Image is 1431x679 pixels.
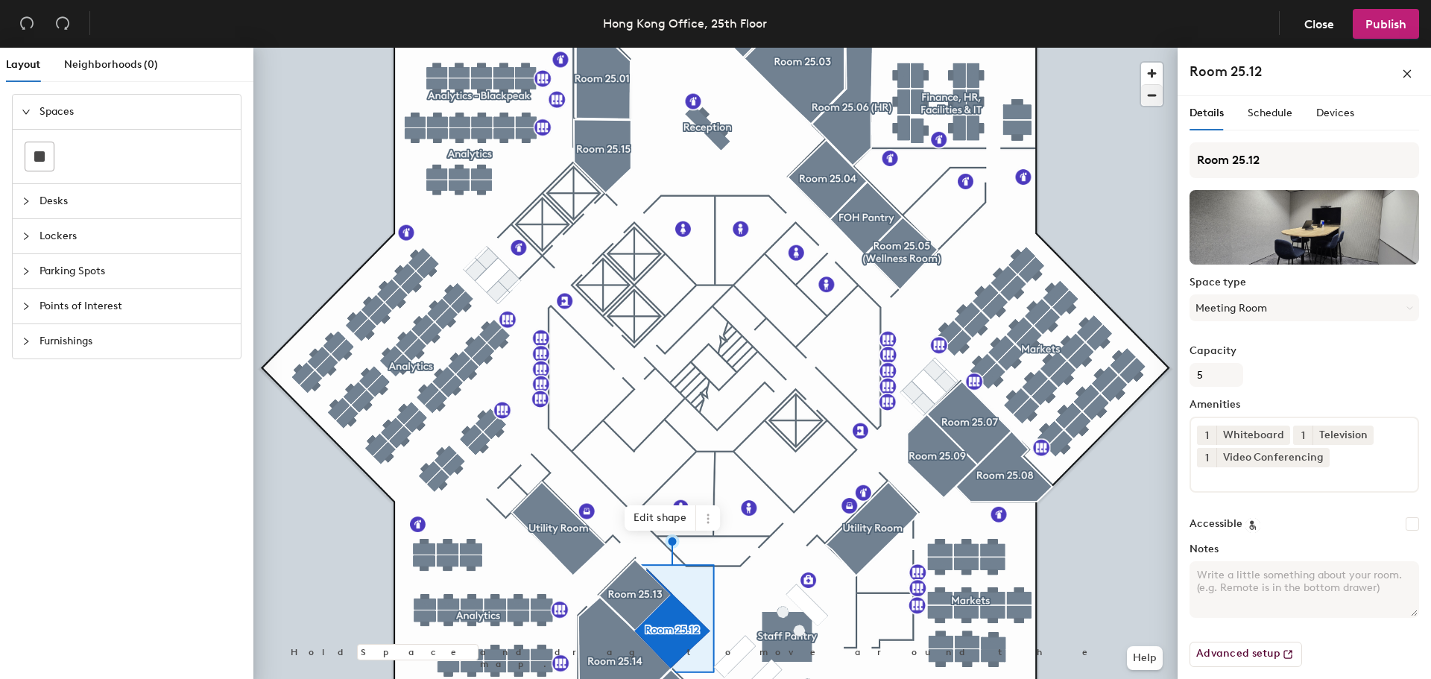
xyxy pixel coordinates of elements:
[1365,17,1406,31] span: Publish
[22,232,31,241] span: collapsed
[1304,17,1334,31] span: Close
[1293,426,1312,445] button: 1
[1190,62,1262,81] h4: Room 25.12
[40,254,232,288] span: Parking Spots
[40,95,232,129] span: Spaces
[22,197,31,206] span: collapsed
[1292,9,1347,39] button: Close
[1205,450,1209,466] span: 1
[64,58,158,71] span: Neighborhoods (0)
[1216,426,1290,445] div: Whiteboard
[1190,107,1224,119] span: Details
[1190,277,1419,288] label: Space type
[1205,428,1209,443] span: 1
[22,107,31,116] span: expanded
[40,219,232,253] span: Lockers
[1190,399,1419,411] label: Amenities
[12,9,42,39] button: Undo (⌘ + Z)
[1190,518,1242,530] label: Accessible
[1197,448,1216,467] button: 1
[1316,107,1354,119] span: Devices
[22,267,31,276] span: collapsed
[40,289,232,323] span: Points of Interest
[1127,646,1163,670] button: Help
[1248,107,1292,119] span: Schedule
[22,337,31,346] span: collapsed
[1197,426,1216,445] button: 1
[1216,448,1330,467] div: Video Conferencing
[40,324,232,359] span: Furnishings
[22,302,31,311] span: collapsed
[48,9,78,39] button: Redo (⌘ + ⇧ + Z)
[625,505,696,531] span: Edit shape
[1402,69,1412,79] span: close
[1190,190,1419,265] img: The space named Room 25.12
[1301,428,1305,443] span: 1
[1190,543,1419,555] label: Notes
[1190,345,1419,357] label: Capacity
[1353,9,1419,39] button: Publish
[603,14,767,33] div: Hong Kong Office, 25th Floor
[40,184,232,218] span: Desks
[1190,642,1302,667] button: Advanced setup
[1190,294,1419,321] button: Meeting Room
[19,16,34,31] span: undo
[1312,426,1374,445] div: Television
[6,58,40,71] span: Layout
